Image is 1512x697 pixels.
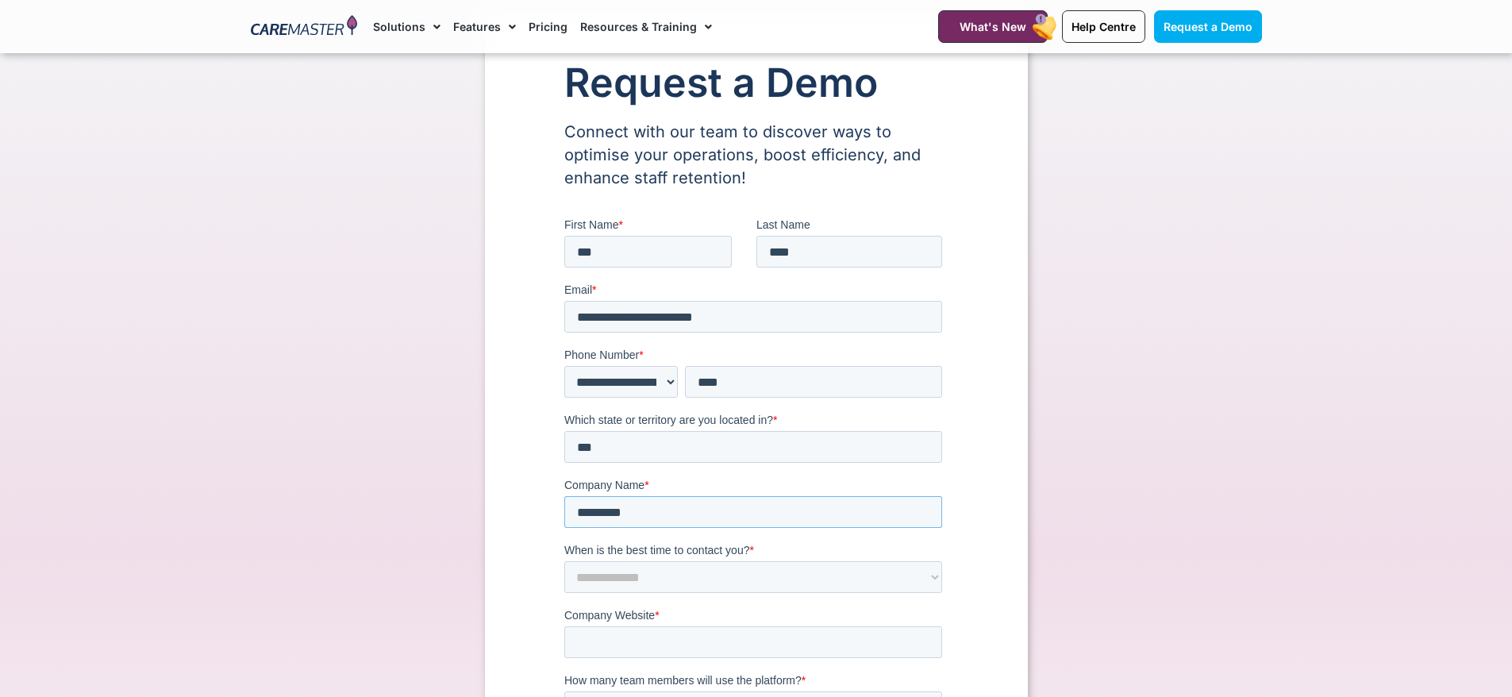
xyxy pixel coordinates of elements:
a: Help Centre [1062,10,1145,43]
span: Help Centre [1071,20,1136,33]
p: Connect with our team to discover ways to optimise your operations, boost efficiency, and enhance... [564,121,948,190]
a: What's New [938,10,1048,43]
img: CareMaster Logo [251,15,358,39]
span: Request a Demo [1164,20,1252,33]
span: What's New [960,20,1026,33]
a: Request a Demo [1154,10,1262,43]
h1: Request a Demo [564,61,948,105]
